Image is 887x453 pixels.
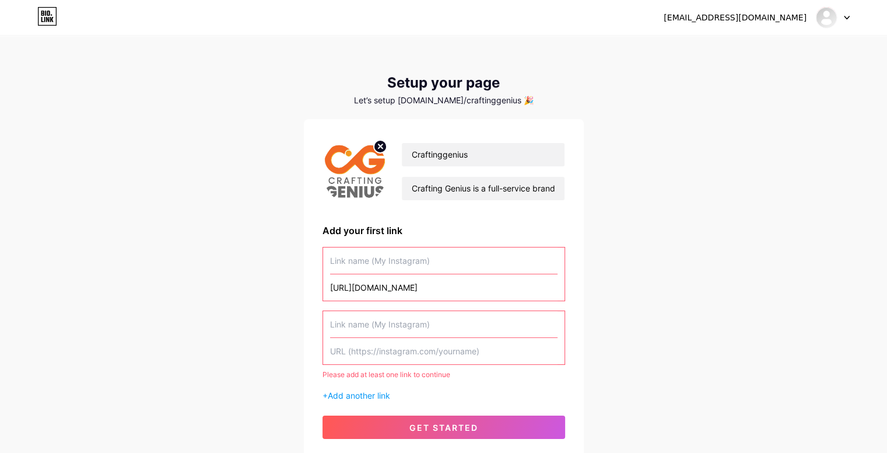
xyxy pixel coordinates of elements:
[402,177,564,200] input: bio
[328,391,390,400] span: Add another link
[664,12,807,24] div: [EMAIL_ADDRESS][DOMAIN_NAME]
[304,75,584,91] div: Setup your page
[402,143,564,166] input: Your name
[815,6,837,29] img: craftinggenius
[330,248,558,274] input: Link name (My Instagram)
[409,423,478,433] span: get started
[322,389,565,402] div: +
[322,138,388,205] img: profile pic
[330,338,558,364] input: URL (https://instagram.com/yourname)
[322,224,565,238] div: Add your first link
[330,274,558,301] input: URL (https://instagram.com/yourname)
[304,96,584,105] div: Let’s setup [DOMAIN_NAME]/craftinggenius 🎉
[322,416,565,439] button: get started
[330,311,558,337] input: Link name (My Instagram)
[322,370,565,380] div: Please add at least one link to continue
